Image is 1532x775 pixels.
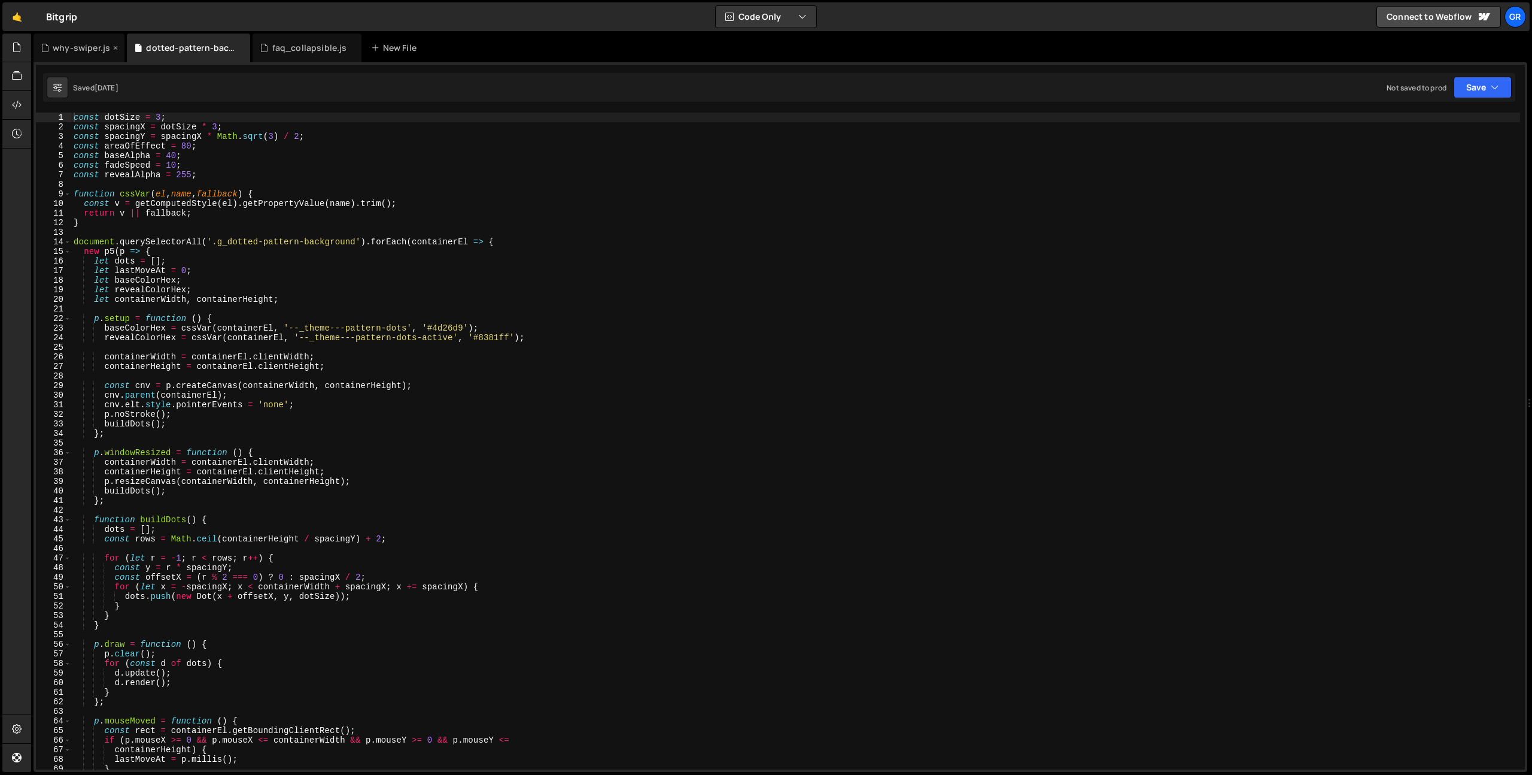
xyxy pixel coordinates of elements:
div: 52 [36,601,71,611]
a: 🤙 [2,2,32,31]
div: 49 [36,573,71,582]
div: 28 [36,371,71,381]
a: Gr [1504,6,1526,28]
div: 24 [36,333,71,343]
div: 27 [36,362,71,371]
div: 53 [36,611,71,620]
div: 18 [36,276,71,285]
div: 46 [36,544,71,553]
div: 66 [36,735,71,745]
div: 62 [36,697,71,707]
div: Not saved to prod [1387,83,1446,93]
div: Saved [73,83,118,93]
div: 51 [36,592,71,601]
div: 44 [36,525,71,534]
div: 50 [36,582,71,592]
div: 69 [36,764,71,774]
div: 41 [36,496,71,505]
div: 2 [36,122,71,132]
div: 54 [36,620,71,630]
div: 57 [36,649,71,659]
div: 13 [36,228,71,237]
div: 60 [36,678,71,688]
div: 21 [36,304,71,314]
div: 22 [36,314,71,323]
div: why-swiper.js [53,42,110,54]
div: 32 [36,410,71,419]
div: 68 [36,755,71,764]
div: New File [371,42,421,54]
a: Connect to Webflow [1376,6,1501,28]
div: 56 [36,640,71,649]
div: 40 [36,486,71,496]
div: 55 [36,630,71,640]
div: 4 [36,141,71,151]
div: 6 [36,161,71,170]
div: 12 [36,218,71,228]
div: 10 [36,199,71,208]
div: 30 [36,390,71,400]
div: 34 [36,429,71,438]
div: 11 [36,208,71,218]
div: dotted-pattern-background.js [146,42,236,54]
div: 20 [36,295,71,304]
div: 9 [36,189,71,199]
div: 3 [36,132,71,141]
div: [DATE] [95,83,118,93]
button: Code Only [716,6,816,28]
div: 19 [36,285,71,295]
div: 47 [36,553,71,563]
div: 58 [36,659,71,668]
div: 8 [36,180,71,189]
div: 29 [36,381,71,390]
div: 5 [36,151,71,161]
div: 42 [36,505,71,515]
div: 16 [36,256,71,266]
div: 63 [36,707,71,716]
div: 45 [36,534,71,544]
div: 15 [36,247,71,256]
div: 37 [36,458,71,467]
div: 59 [36,668,71,678]
div: 39 [36,477,71,486]
div: 67 [36,745,71,755]
div: 65 [36,726,71,735]
div: Bitgrip [46,10,77,24]
div: 43 [36,515,71,525]
div: 38 [36,467,71,477]
div: 26 [36,352,71,362]
div: 31 [36,400,71,410]
div: 23 [36,323,71,333]
div: 17 [36,266,71,276]
div: faq_collapsible.js [272,42,347,54]
div: 36 [36,448,71,458]
div: 7 [36,170,71,180]
div: 25 [36,343,71,352]
div: 33 [36,419,71,429]
div: 14 [36,237,71,247]
div: 64 [36,716,71,726]
div: 35 [36,438,71,448]
div: 48 [36,563,71,573]
div: 1 [36,113,71,122]
div: 61 [36,688,71,697]
button: Save [1454,77,1512,98]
